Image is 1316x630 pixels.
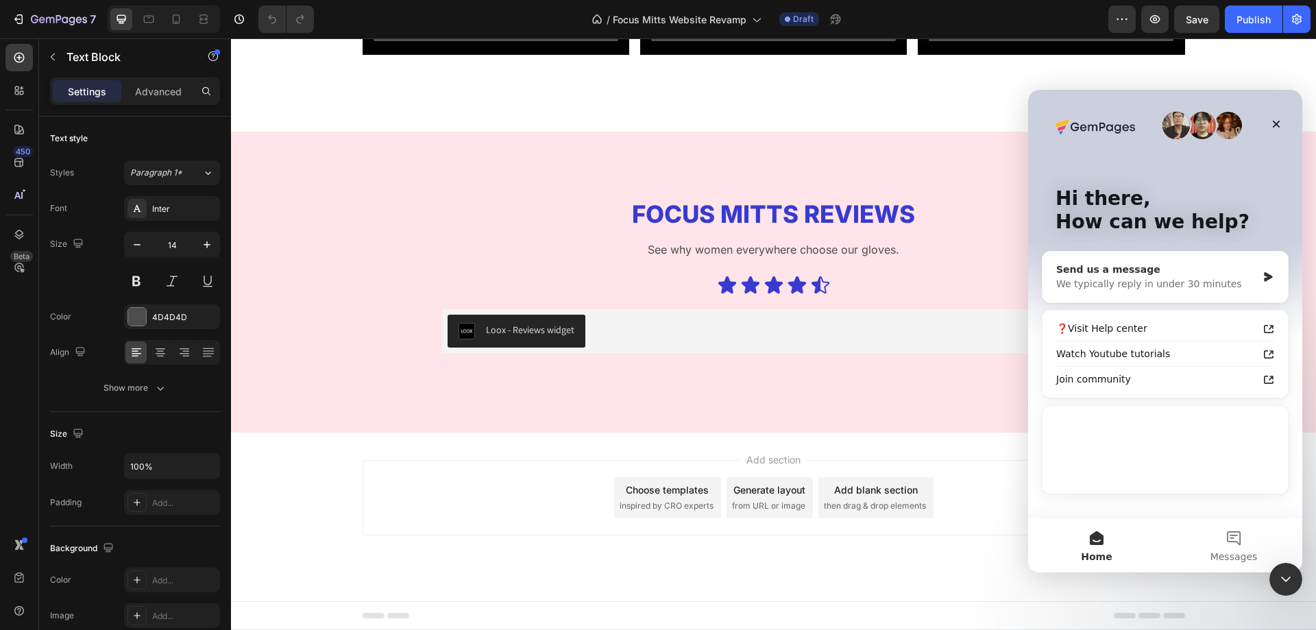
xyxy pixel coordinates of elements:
[152,610,217,622] div: Add...
[510,414,575,428] span: Add section
[13,146,33,157] div: 450
[50,311,71,323] div: Color
[593,461,695,474] span: then drag & drop elements
[135,84,182,99] p: Advanced
[130,167,182,179] span: Paragraph 1*
[103,381,167,395] div: Show more
[255,284,343,299] div: Loox - Reviews widget
[50,167,74,179] div: Styles
[50,376,220,400] button: Show more
[1186,14,1208,25] span: Save
[152,203,217,215] div: Inter
[50,460,73,472] div: Width
[10,251,33,262] div: Beta
[1174,5,1219,33] button: Save
[603,444,687,459] div: Add blank section
[50,540,117,558] div: Background
[395,444,478,459] div: Choose templates
[793,13,814,25] span: Draft
[1028,90,1302,572] iframe: Intercom live chat
[1236,12,1271,27] div: Publish
[50,574,71,586] div: Color
[50,343,88,362] div: Align
[5,5,102,33] button: 7
[152,574,217,587] div: Add...
[1225,5,1282,33] button: Publish
[50,235,86,254] div: Size
[50,496,82,509] div: Padding
[66,49,183,65] p: Text Block
[50,609,74,622] div: Image
[607,12,610,27] span: /
[152,497,217,509] div: Add...
[231,38,1316,630] iframe: Design area
[152,311,217,324] div: 4D4D4D
[258,5,314,33] div: Undo/Redo
[613,12,746,27] span: Focus Mitts Website Revamp
[68,84,106,99] p: Settings
[389,461,483,474] span: inspired by CRO experts
[50,425,86,444] div: Size
[50,202,67,215] div: Font
[124,160,220,185] button: Paragraph 1*
[502,444,574,459] div: Generate layout
[1269,563,1302,596] iframe: Intercom live chat
[501,461,574,474] span: from URL or image
[125,454,219,478] input: Auto
[50,132,88,145] div: Text style
[90,11,96,27] p: 7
